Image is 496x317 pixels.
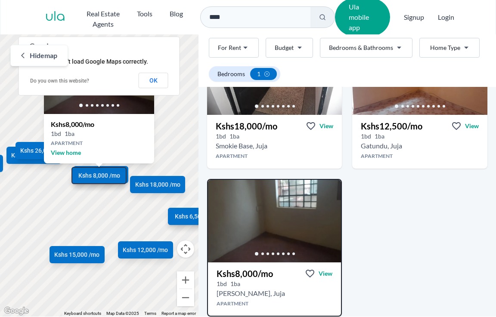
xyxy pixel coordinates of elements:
button: Map camera controls [177,240,194,258]
span: Kshs 26,000 /mo [21,146,66,155]
a: Blog [170,5,183,29]
h2: Blog [170,9,183,19]
h3: Kshs 18,000 /mo [216,120,277,132]
span: Kshs 6,500 /mo [175,212,217,221]
nav: Main [86,5,200,29]
span: View [319,122,333,130]
span: Bedrooms & Bathrooms [329,43,393,52]
button: Keyboard shortcuts [64,311,101,317]
span: View [319,269,332,278]
h2: Tools [137,9,152,19]
a: Terms (opens in new tab) [144,311,156,316]
span: Kshs 12,000 /mo [11,151,56,160]
span: Map Data ©2025 [106,311,139,316]
h5: 1 bathrooms [375,132,384,141]
a: Kshs 18,000 /mo [73,166,128,183]
a: Report a map error [161,311,196,316]
button: Real Estate Agents [86,5,120,29]
span: Bedrooms [217,70,245,78]
h4: Apartment [352,153,487,160]
h5: 1 bathrooms [230,280,240,288]
span: 1 [257,70,260,78]
h5: 1 bedrooms [361,132,371,141]
button: Login [438,12,454,22]
a: Do you own this website? [30,78,89,84]
img: Google [2,305,31,317]
h4: Apartment [208,300,341,307]
h3: Kshs 8,000 /mo [51,119,94,129]
h5: 1 bathrooms [229,132,239,141]
span: For Rent [218,43,241,52]
h2: 1 bedroom Apartment for rent in Juja - Kshs 18,000/mo -Smokie Base, Juja, Kenya, Kiambu County co... [216,141,267,151]
h3: Kshs 12,500 /mo [361,120,422,132]
a: Kshs 26,000 /mo [15,142,71,159]
a: Kshs 12,000 /mo [118,241,173,259]
h5: 1 bedrooms [217,280,227,288]
h4: Apartment [51,140,147,147]
h5: 1 bedrooms [216,132,226,141]
a: Kshs 6,500 /mo [168,208,223,225]
h2: Real Estate Agents [86,9,120,29]
span: Kshs 15,000 /mo [55,250,100,259]
button: Zoom out [177,289,194,306]
h5: 1 ba [65,129,74,138]
a: Kshs8,000/mo1bd1baApartmentView home [44,114,154,144]
a: ula [45,9,65,25]
h5: 1 bd [51,129,61,138]
span: Hide map [30,50,57,61]
span: Kshs 8,000 /mo [78,171,120,180]
span: Kshs 12,000 /mo [123,246,168,254]
button: Bedrooms & Bathrooms [320,38,412,58]
button: Tools [137,5,152,19]
button: OK [139,73,168,88]
span: Kshs 18,000 /mo [135,180,180,189]
a: Kshs 8,000 /mo [71,167,127,184]
a: Kshs12,500/moViewView property in detail1bd 1ba Gatundu, JujaApartment [352,115,487,169]
a: Kshs 18,000 /mo [130,176,186,193]
h2: 1 bedroom Apartment for rent in Juja - Kshs 8,000/mo -INFINITY INK TATTOO, Juja, Kenya, Kiambu Co... [217,288,285,299]
a: Kshs 12,000 /mo [6,147,62,164]
a: Open this area in Google Maps (opens a new window) [2,305,31,317]
span: Signup [404,9,424,26]
span: View [465,122,479,130]
span: Budget [275,43,294,52]
button: Zoom in [177,271,194,289]
button: Budget [266,38,313,58]
span: View home [51,148,147,157]
button: For Rent [209,38,259,58]
h4: Apartment [207,153,342,160]
h2: 1 bedroom Apartment for rent in Juja - Kshs 12,500/mo -Rehema Court, Juja Road, Juja, Kenya, Kiam... [361,141,402,151]
a: Kshs 15,000 /mo [50,246,105,263]
a: Kshs18,000/moViewView property in detail1bd 1ba Smokie Base, JujaApartment [207,115,342,169]
img: 1 bedroom Apartment for rent - Kshs 8,000/mo - in Juja around INFINITY INK TATTOO, Juja, Kenya, K... [208,180,341,262]
span: This page can't load Google Maps correctly. [30,58,148,65]
button: Home Type [419,38,480,58]
h3: Kshs 8,000 /mo [217,268,273,280]
a: Kshs8,000/moViewView property in detail1bd 1ba [PERSON_NAME], JujaApartment [208,262,341,316]
span: Home Type [430,43,460,52]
